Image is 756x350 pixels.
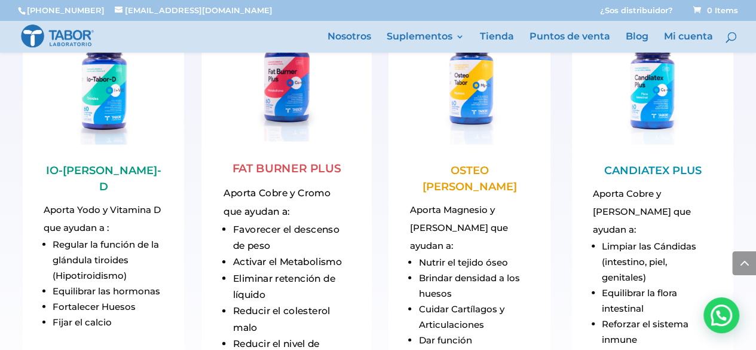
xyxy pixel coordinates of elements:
span: Nutrir el tejido óseo [418,257,507,268]
a: Nosotros [328,32,371,53]
a: [PHONE_NUMBER] [27,5,105,15]
span: Limpiar las Cándidas (intestino, piel, genitales) [602,241,696,283]
a: Tienda [480,32,514,53]
span: Brindar densidad a los huesos [418,272,519,299]
span: Fijar el calcio [53,316,112,328]
span: 0 Items [693,5,738,15]
a: CANDIATEX PLUS [604,164,701,177]
span: Fortalecer Huesos [53,301,136,312]
a: Puntos de venta [529,32,610,53]
span: Favorecer el descenso de peso [233,223,340,251]
a: 0 Items [691,5,738,15]
span: Reducir el colesterol malo [233,305,330,333]
span: Equilibrar las hormonas [53,285,160,297]
a: Mi cuenta [664,32,713,53]
a: OSTEO [PERSON_NAME] [423,164,517,193]
span: Eliminar retención de líquido [233,272,335,300]
a: ¿Sos distribuidor? [600,7,673,20]
span: Aporta Yodo y Vitamina D que ayudan a : [44,204,161,233]
a: IO-[PERSON_NAME]-D [46,164,161,193]
span: Regular la función de la glándula tiroides (Hipotiroidismo) [53,239,159,281]
a: Blog [626,32,648,53]
span: Aporta Magnesio y [PERSON_NAME] que ayudan a: [409,204,507,251]
a: FAT BURNER PLUS [232,162,341,175]
span: Cuidar Cartílagos y Articulaciones [418,303,504,330]
img: Laboratorio Tabor [20,23,94,49]
span: Aporta Cobre y Cromo que ayudan a: [224,187,331,217]
span: Equilibrar la flora intestinal [602,287,677,314]
a: [EMAIL_ADDRESS][DOMAIN_NAME] [115,5,273,15]
span: Activar el Metabolismo [233,255,342,267]
a: Suplementos [387,32,464,53]
span: Aporta Cobre y [PERSON_NAME] que ayudan a: [593,188,691,235]
span: Reforzar el sistema inmune [602,318,688,345]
